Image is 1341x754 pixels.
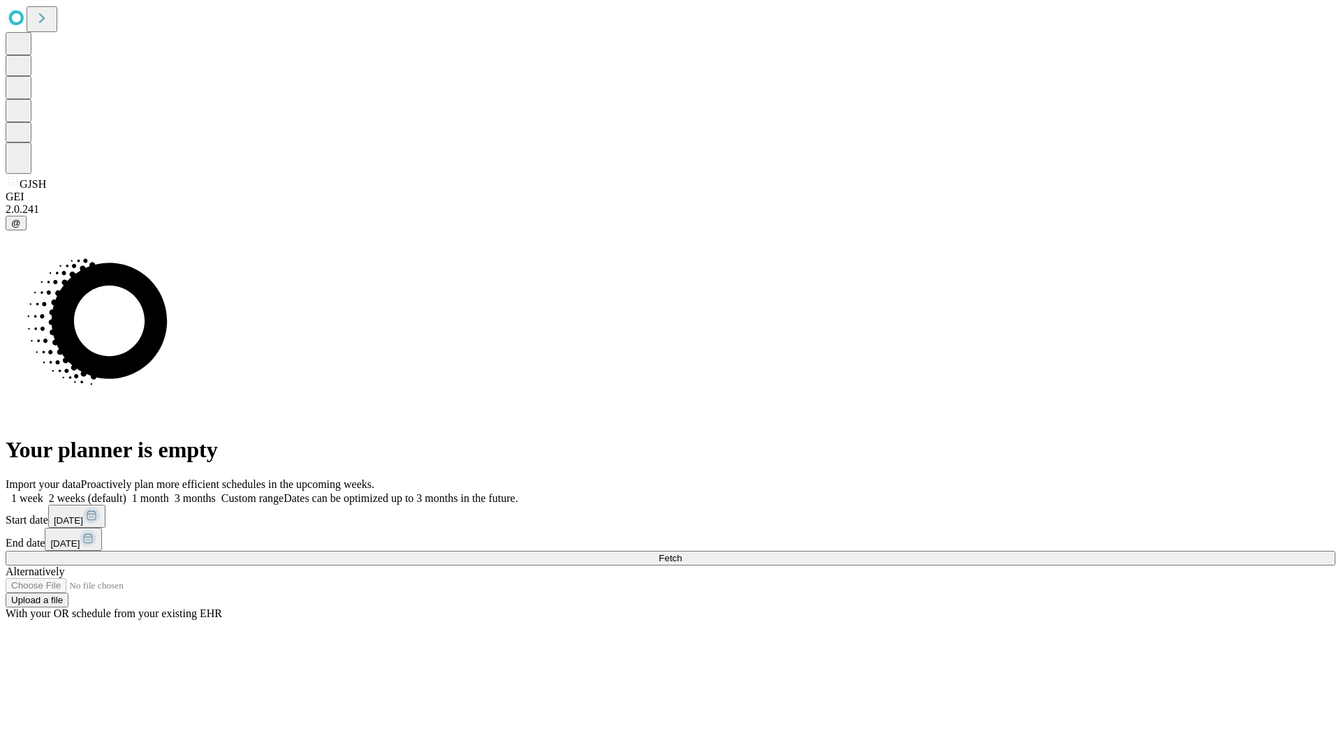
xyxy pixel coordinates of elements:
span: 3 months [175,492,216,504]
span: 1 week [11,492,43,504]
div: End date [6,528,1335,551]
span: 1 month [132,492,169,504]
div: 2.0.241 [6,203,1335,216]
span: [DATE] [50,538,80,549]
span: Alternatively [6,565,64,577]
button: [DATE] [48,505,105,528]
button: [DATE] [45,528,102,551]
span: With your OR schedule from your existing EHR [6,607,222,619]
h1: Your planner is empty [6,437,1335,463]
button: @ [6,216,27,230]
span: 2 weeks (default) [49,492,126,504]
span: @ [11,218,21,228]
span: Custom range [221,492,284,504]
button: Fetch [6,551,1335,565]
div: GEI [6,191,1335,203]
span: GJSH [20,178,46,190]
span: Proactively plan more efficient schedules in the upcoming weeks. [81,478,374,490]
span: [DATE] [54,515,83,526]
div: Start date [6,505,1335,528]
span: Dates can be optimized up to 3 months in the future. [284,492,518,504]
span: Import your data [6,478,81,490]
button: Upload a file [6,593,68,607]
span: Fetch [659,553,682,563]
